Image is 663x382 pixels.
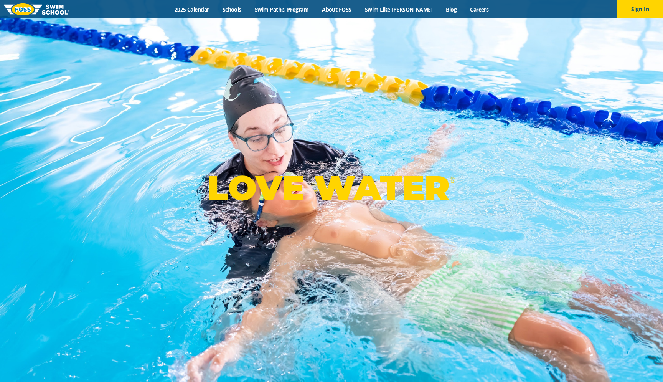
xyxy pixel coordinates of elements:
[449,175,455,185] sup: ®
[4,3,69,15] img: FOSS Swim School Logo
[315,6,358,13] a: About FOSS
[207,167,455,208] p: LOVE WATER
[358,6,439,13] a: Swim Like [PERSON_NAME]
[216,6,248,13] a: Schools
[463,6,495,13] a: Careers
[439,6,463,13] a: Blog
[168,6,216,13] a: 2025 Calendar
[248,6,315,13] a: Swim Path® Program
